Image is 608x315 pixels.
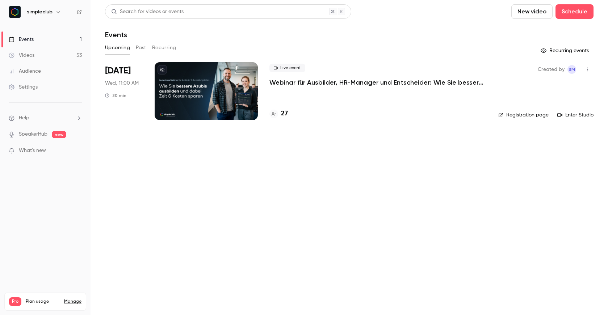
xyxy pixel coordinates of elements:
[281,109,288,119] h4: 27
[538,65,565,74] span: Created by
[19,131,47,138] a: SpeakerHub
[537,45,594,56] button: Recurring events
[269,109,288,119] a: 27
[105,80,139,87] span: Wed, 11:00 AM
[9,84,38,91] div: Settings
[19,147,46,154] span: What's new
[9,297,21,306] span: Pro
[9,6,21,18] img: simpleclub
[557,111,594,119] a: Enter Studio
[555,4,594,19] button: Schedule
[9,114,82,122] li: help-dropdown-opener
[27,8,53,16] h6: simpleclub
[26,299,60,305] span: Plan usage
[498,111,549,119] a: Registration page
[105,42,130,54] button: Upcoming
[105,30,127,39] h1: Events
[105,65,131,77] span: [DATE]
[9,52,34,59] div: Videos
[567,65,576,74] span: simpleclub Marketing
[569,65,575,74] span: sM
[52,131,66,138] span: new
[269,64,305,72] span: Live event
[136,42,146,54] button: Past
[64,299,81,305] a: Manage
[9,68,41,75] div: Audience
[511,4,553,19] button: New video
[9,36,34,43] div: Events
[19,114,29,122] span: Help
[105,62,143,120] div: Oct 15 Wed, 11:00 AM (Europe/Berlin)
[111,8,184,16] div: Search for videos or events
[152,42,176,54] button: Recurring
[105,93,126,98] div: 30 min
[73,148,82,154] iframe: Noticeable Trigger
[269,78,487,87] a: Webinar für Ausbilder, HR-Manager und Entscheider: Wie Sie bessere Azubis ausbilden und dabei Zei...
